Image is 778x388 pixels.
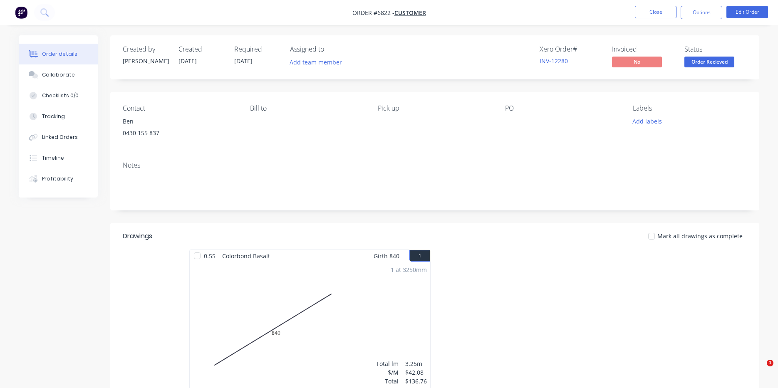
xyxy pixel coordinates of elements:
[123,116,237,127] div: Ben
[285,57,347,68] button: Add team member
[250,104,364,112] div: Bill to
[123,45,168,53] div: Created by
[628,116,666,127] button: Add labels
[767,360,773,366] span: 1
[405,359,427,368] div: 3.25m
[290,45,373,53] div: Assigned to
[374,250,399,262] span: Girth 840
[19,85,98,106] button: Checklists 0/0
[178,45,224,53] div: Created
[123,116,237,142] div: Ben0430 155 837
[15,6,27,19] img: Factory
[391,265,427,274] div: 1 at 3250mm
[42,154,64,162] div: Timeline
[19,64,98,85] button: Collaborate
[612,57,662,67] span: No
[219,250,273,262] span: Colorbond Basalt
[234,45,280,53] div: Required
[42,71,75,79] div: Collaborate
[123,161,747,169] div: Notes
[394,9,426,17] a: Customer
[409,250,430,262] button: 1
[376,377,399,386] div: Total
[352,9,394,17] span: Order #6822 -
[657,232,743,240] span: Mark all drawings as complete
[201,250,219,262] span: 0.55
[123,127,237,139] div: 0430 155 837
[505,104,619,112] div: PO
[42,175,73,183] div: Profitability
[633,104,747,112] div: Labels
[750,360,770,380] iframe: Intercom live chat
[376,368,399,377] div: $/M
[123,57,168,65] div: [PERSON_NAME]
[19,127,98,148] button: Linked Orders
[42,133,78,141] div: Linked Orders
[19,148,98,168] button: Timeline
[123,104,237,112] div: Contact
[19,44,98,64] button: Order details
[42,50,77,58] div: Order details
[681,6,722,19] button: Options
[540,57,568,65] a: INV-12280
[376,359,399,368] div: Total lm
[19,168,98,189] button: Profitability
[378,104,492,112] div: Pick up
[42,113,65,120] div: Tracking
[405,377,427,386] div: $136.76
[234,57,253,65] span: [DATE]
[178,57,197,65] span: [DATE]
[684,57,734,67] span: Order Recieved
[405,368,427,377] div: $42.08
[684,45,747,53] div: Status
[612,45,674,53] div: Invoiced
[726,6,768,18] button: Edit Order
[19,106,98,127] button: Tracking
[290,57,347,68] button: Add team member
[540,45,602,53] div: Xero Order #
[684,57,734,69] button: Order Recieved
[635,6,676,18] button: Close
[123,231,152,241] div: Drawings
[42,92,79,99] div: Checklists 0/0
